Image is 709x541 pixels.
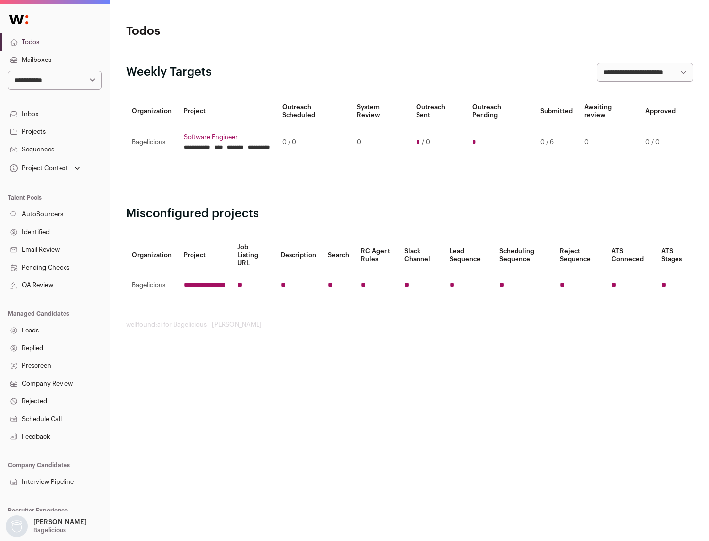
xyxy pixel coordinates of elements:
th: Submitted [534,97,579,125]
button: Open dropdown [8,161,82,175]
td: Bagelicious [126,273,178,298]
th: Outreach Sent [410,97,467,125]
td: 0 / 0 [276,125,351,159]
footer: wellfound:ai for Bagelicious - [PERSON_NAME] [126,321,693,329]
th: Description [275,238,322,273]
th: Slack Channel [398,238,444,273]
th: Organization [126,238,178,273]
th: Outreach Pending [466,97,534,125]
th: RC Agent Rules [355,238,398,273]
th: Lead Sequence [444,238,493,273]
img: nopic.png [6,515,28,537]
button: Open dropdown [4,515,89,537]
div: Project Context [8,164,68,172]
th: Job Listing URL [231,238,275,273]
th: Approved [640,97,681,125]
th: Project [178,238,231,273]
h2: Misconfigured projects [126,206,693,222]
td: 0 [351,125,410,159]
th: Organization [126,97,178,125]
th: ATS Stages [655,238,693,273]
th: Scheduling Sequence [493,238,554,273]
td: Bagelicious [126,125,178,159]
h1: Todos [126,24,315,39]
th: System Review [351,97,410,125]
th: Outreach Scheduled [276,97,351,125]
td: 0 / 6 [534,125,579,159]
td: 0 [579,125,640,159]
th: Reject Sequence [554,238,606,273]
img: Wellfound [4,10,33,30]
p: [PERSON_NAME] [33,518,87,526]
a: Software Engineer [184,133,270,141]
h2: Weekly Targets [126,64,212,80]
th: Search [322,238,355,273]
th: Project [178,97,276,125]
p: Bagelicious [33,526,66,534]
span: / 0 [422,138,430,146]
th: ATS Conneced [606,238,655,273]
th: Awaiting review [579,97,640,125]
td: 0 / 0 [640,125,681,159]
